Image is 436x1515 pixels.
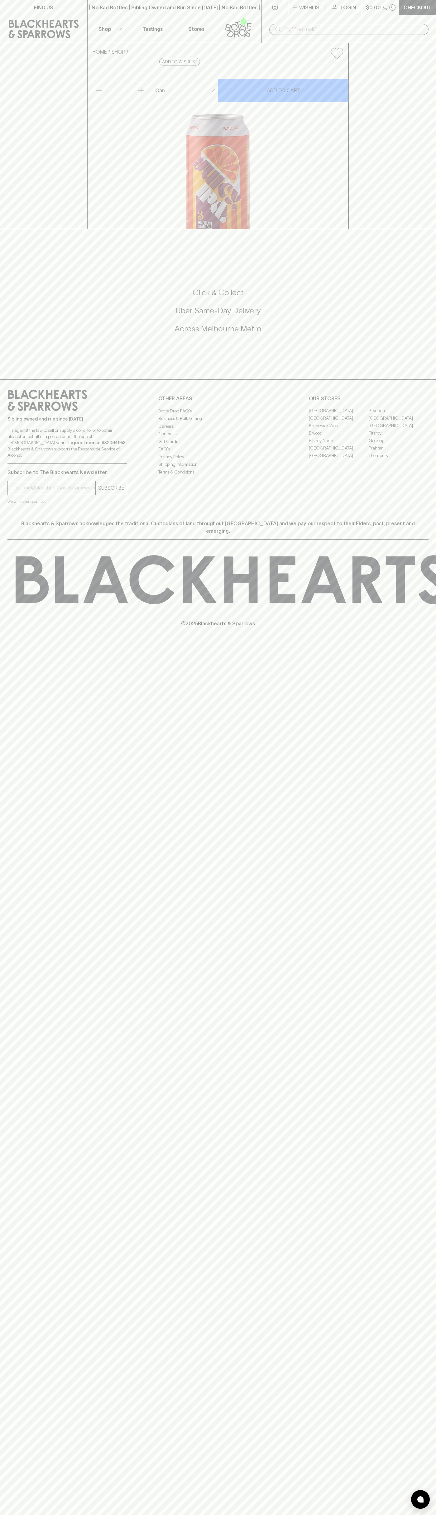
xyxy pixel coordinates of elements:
[158,415,278,422] a: Business & Bulk Gifting
[96,481,127,495] button: SUBSCRIBE
[7,427,127,458] p: It is against the law to sell or supply alcohol to, or to obtain alcohol on behalf of a person un...
[158,430,278,438] a: Contact Us
[98,484,124,492] p: SUBSCRIBE
[309,452,369,459] a: [GEOGRAPHIC_DATA]
[309,415,369,422] a: [GEOGRAPHIC_DATA]
[158,407,278,415] a: Bottle Drop FAQ's
[341,4,356,11] p: Login
[158,395,278,402] p: OTHER AREAS
[158,438,278,445] a: Gift Cards
[131,15,175,43] a: Tastings
[34,4,53,11] p: FIND US
[284,24,424,34] input: Try "Pinot noir"
[369,445,429,452] a: Prahran
[112,49,125,55] a: SHOP
[309,430,369,437] a: Elwood
[309,437,369,445] a: Fitzroy North
[417,1496,424,1503] img: bubble-icon
[7,287,429,298] h5: Click & Collect
[175,15,218,43] a: Stores
[369,430,429,437] a: Fitzroy
[155,87,165,94] p: Can
[369,415,429,422] a: [GEOGRAPHIC_DATA]
[7,469,127,476] p: Subscribe to The Blackhearts Newsletter
[7,416,127,422] p: Sibling owned and run since [DATE]
[7,324,429,334] h5: Across Melbourne Metro
[158,453,278,460] a: Privacy Policy
[158,445,278,453] a: FAQ's
[299,4,323,11] p: Wishlist
[88,15,131,43] button: Shop
[369,452,429,459] a: Thornbury
[68,440,126,445] strong: Liquor License #32064953
[12,483,95,493] input: e.g. jane@blackheartsandsparrows.com.au
[88,64,348,229] img: 50619.png
[404,4,432,11] p: Checkout
[309,422,369,430] a: Brunswick West
[98,25,111,33] p: Shop
[12,520,424,535] p: Blackhearts & Sparrows acknowledges the traditional Custodians of land throughout [GEOGRAPHIC_DAT...
[7,305,429,316] h5: Uber Same-Day Delivery
[143,25,163,33] p: Tastings
[369,422,429,430] a: [GEOGRAPHIC_DATA]
[93,49,107,55] a: HOME
[369,407,429,415] a: Braddon
[158,468,278,476] a: Terms & Conditions
[153,84,218,97] div: Can
[158,461,278,468] a: Shipping Information
[328,46,346,61] button: Add to wishlist
[309,395,429,402] p: OUR STORES
[159,58,200,65] button: Add to wishlist
[391,6,394,9] p: 0
[369,437,429,445] a: Geelong
[366,4,381,11] p: $0.00
[7,262,429,367] div: Call to action block
[267,87,300,94] p: ADD TO CART
[158,422,278,430] a: Careers
[188,25,204,33] p: Stores
[309,445,369,452] a: [GEOGRAPHIC_DATA]
[7,498,127,505] p: We will never spam you
[309,407,369,415] a: [GEOGRAPHIC_DATA]
[218,79,348,102] button: ADD TO CART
